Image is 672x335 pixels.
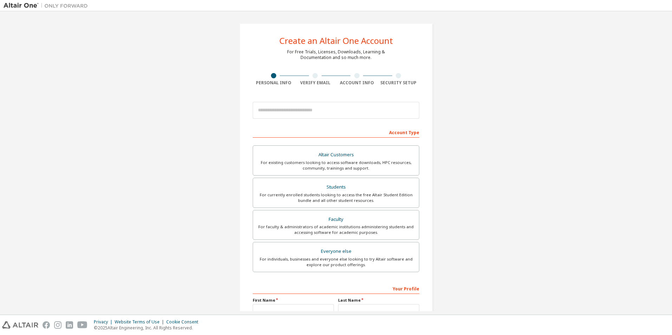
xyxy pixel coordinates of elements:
div: Cookie Consent [166,319,202,325]
div: Privacy [94,319,115,325]
div: Account Type [253,126,419,138]
div: For currently enrolled students looking to access the free Altair Student Edition bundle and all ... [257,192,415,203]
img: instagram.svg [54,321,62,329]
div: Account Info [336,80,378,86]
div: Faculty [257,215,415,224]
div: Security Setup [378,80,420,86]
label: Last Name [338,297,419,303]
img: youtube.svg [77,321,88,329]
div: Verify Email [295,80,336,86]
div: Everyone else [257,247,415,256]
div: Your Profile [253,283,419,294]
div: For faculty & administrators of academic institutions administering students and accessing softwa... [257,224,415,235]
div: For individuals, businesses and everyone else looking to try Altair software and explore our prod... [257,256,415,268]
div: Students [257,182,415,192]
div: For existing customers looking to access software downloads, HPC resources, community, trainings ... [257,160,415,171]
img: linkedin.svg [66,321,73,329]
p: © 2025 Altair Engineering, Inc. All Rights Reserved. [94,325,202,331]
div: Altair Customers [257,150,415,160]
div: Website Terms of Use [115,319,166,325]
div: For Free Trials, Licenses, Downloads, Learning & Documentation and so much more. [287,49,385,60]
div: Personal Info [253,80,295,86]
img: altair_logo.svg [2,321,38,329]
div: Create an Altair One Account [279,37,393,45]
label: First Name [253,297,334,303]
img: Altair One [4,2,91,9]
img: facebook.svg [43,321,50,329]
